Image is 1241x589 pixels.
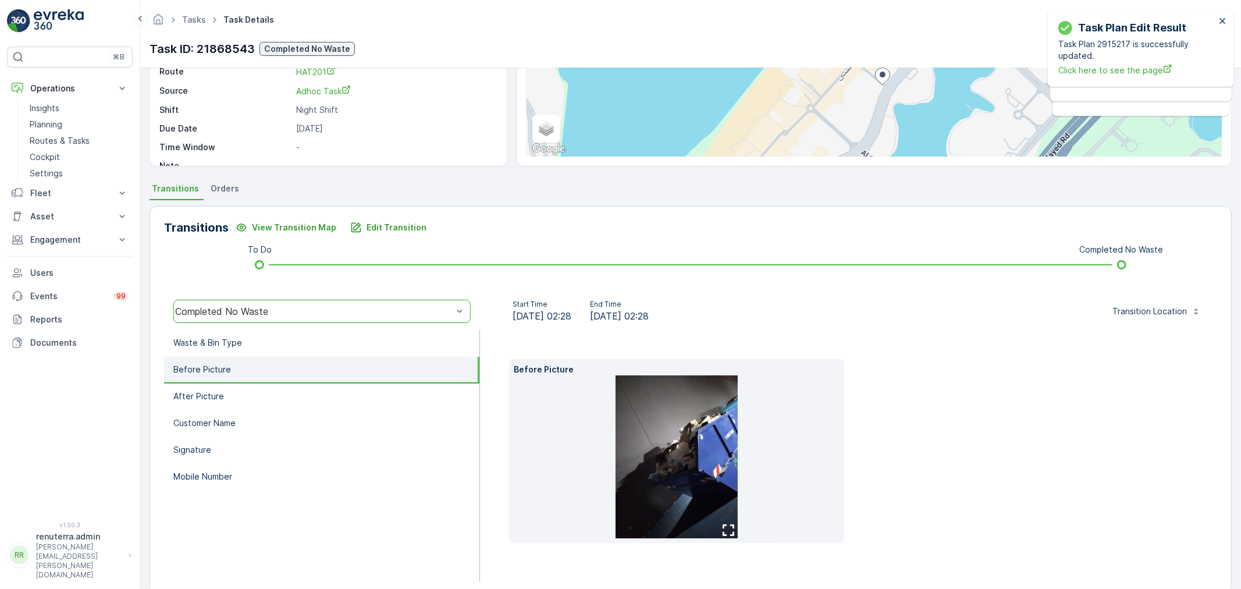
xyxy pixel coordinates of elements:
p: To Do [248,244,272,256]
p: Before Picture [514,364,840,375]
p: renuterra.admin [36,531,123,542]
p: End Time [590,300,649,309]
p: Edit Transition [367,222,426,233]
p: Documents [30,337,128,349]
p: Start Time [513,300,571,309]
p: Shift [159,104,291,116]
span: HAT201 [296,67,336,77]
p: [PERSON_NAME][EMAIL_ADDRESS][PERSON_NAME][DOMAIN_NAME] [36,542,123,580]
p: Completed No Waste [264,43,350,55]
p: Due Date [159,123,291,134]
p: Task ID: 21868543 [150,40,255,58]
button: Engagement [7,228,133,251]
button: View Transition Map [229,218,343,237]
p: Task Plan Edit Result [1078,20,1186,36]
img: logo [7,9,30,33]
span: Adhoc Task [296,86,351,96]
a: Documents [7,331,133,354]
a: Cockpit [25,149,133,165]
span: Transitions [152,183,199,194]
p: 99 [116,292,126,301]
a: Planning [25,116,133,133]
a: Tasks [182,15,206,24]
p: Note [159,160,291,172]
p: Engagement [30,234,109,246]
p: Source [159,85,291,97]
p: Planning [30,119,62,130]
a: Homepage [152,17,165,27]
p: Operations [30,83,109,94]
p: Mobile Number [173,471,232,482]
p: Fleet [30,187,109,199]
a: Insights [25,100,133,116]
p: Reports [30,314,128,325]
span: [DATE] 02:28 [590,309,649,323]
p: Customer Name [173,417,236,429]
p: Settings [30,168,63,179]
p: Night Shift [296,104,495,116]
a: Layers [534,116,559,141]
a: Settings [25,165,133,182]
p: Time Window [159,141,291,153]
p: Task Plan 2915217 is successfully updated. [1058,38,1215,62]
a: Reports [7,308,133,331]
p: Transitions [164,219,229,236]
button: Transition Location [1105,302,1208,321]
p: Route [159,66,291,78]
span: [DATE] 02:28 [513,309,571,323]
p: Transition Location [1112,306,1187,317]
p: Signature [173,444,211,456]
img: 93bc157b44a045dd9561a7129b5d11bc.jpg [616,375,738,538]
span: Task Details [221,14,276,26]
button: RRrenuterra.admin[PERSON_NAME][EMAIL_ADDRESS][PERSON_NAME][DOMAIN_NAME] [7,531,133,580]
a: Click here to see the page [1058,64,1215,76]
p: Completed No Waste [1080,244,1164,256]
button: Completed No Waste [259,42,355,56]
p: Routes & Tasks [30,135,90,147]
p: Before Picture [173,364,231,375]
a: Open this area in Google Maps (opens a new window) [529,141,568,157]
a: Users [7,261,133,285]
p: Users [30,267,128,279]
button: Fleet [7,182,133,205]
p: [DATE] [296,123,495,134]
p: ⌘B [113,52,125,62]
p: - [296,141,495,153]
img: Google [529,141,568,157]
p: Waste & Bin Type [173,337,242,349]
a: Routes & Tasks [25,133,133,149]
p: Events [30,290,107,302]
a: Events99 [7,285,133,308]
p: View Transition Map [252,222,336,233]
p: - [296,160,495,172]
p: Cockpit [30,151,60,163]
div: RR [10,546,29,565]
button: Asset [7,205,133,228]
button: Edit Transition [343,218,433,237]
p: Asset [30,211,109,222]
div: Completed No Waste [175,306,453,317]
a: HAT201 [296,66,495,78]
button: Operations [7,77,133,100]
p: Insights [30,102,59,114]
img: logo_light-DOdMpM7g.png [34,9,84,33]
span: Orders [211,183,239,194]
button: close [1219,16,1227,27]
a: Adhoc Task [296,85,495,97]
span: v 1.50.3 [7,521,133,528]
p: After Picture [173,391,224,402]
